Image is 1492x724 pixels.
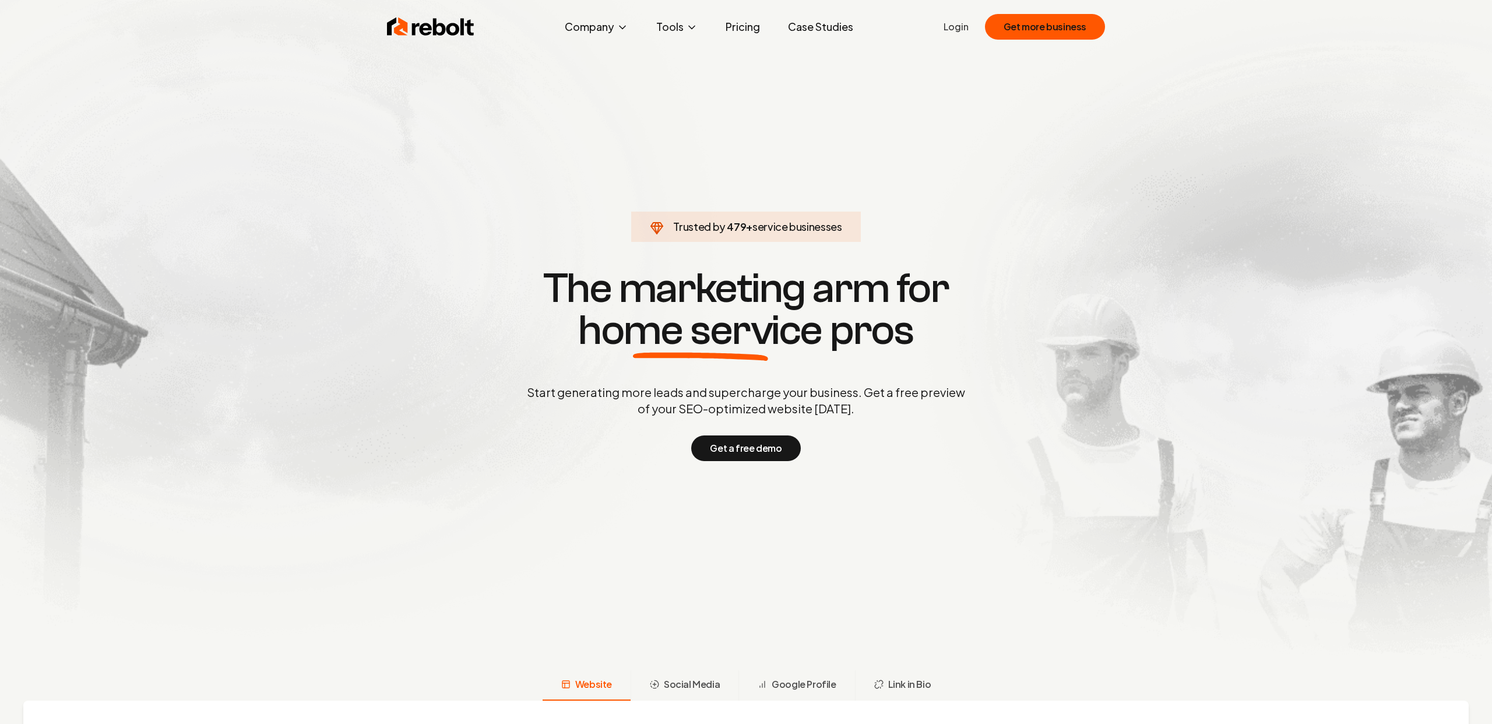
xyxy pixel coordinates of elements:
a: Login [944,20,969,34]
button: Website [543,670,631,701]
a: Case Studies [779,15,863,38]
span: + [746,220,752,233]
button: Company [555,15,638,38]
span: Trusted by [673,220,725,233]
button: Social Media [631,670,738,701]
span: Website [575,677,612,691]
span: 479 [727,219,746,235]
button: Link in Bio [855,670,950,701]
button: Get more business [985,14,1105,40]
span: Social Media [664,677,720,691]
button: Google Profile [738,670,854,701]
span: home service [578,310,822,352]
h1: The marketing arm for pros [466,268,1026,352]
button: Tools [647,15,707,38]
a: Pricing [716,15,769,38]
button: Get a free demo [691,435,800,461]
p: Start generating more leads and supercharge your business. Get a free preview of your SEO-optimiz... [525,384,967,417]
span: service businesses [752,220,842,233]
span: Link in Bio [888,677,931,691]
span: Google Profile [772,677,836,691]
img: Rebolt Logo [387,15,474,38]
